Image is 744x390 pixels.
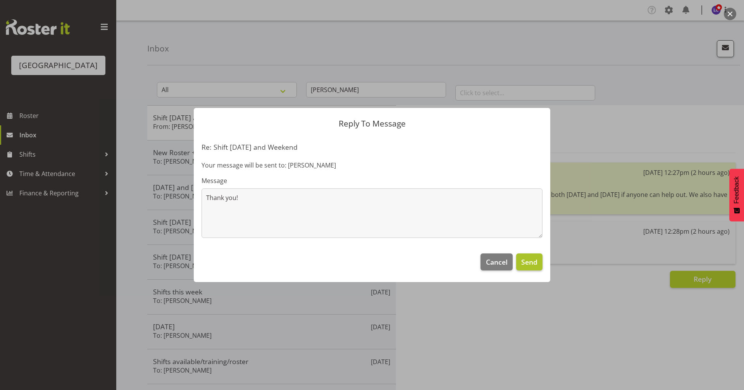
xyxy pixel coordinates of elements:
[201,176,542,185] label: Message
[480,253,512,270] button: Cancel
[516,253,542,270] button: Send
[201,143,542,151] h5: Re: Shift [DATE] and Weekend
[733,176,740,204] span: Feedback
[521,257,537,267] span: Send
[486,257,508,267] span: Cancel
[729,169,744,221] button: Feedback - Show survey
[201,120,542,128] p: Reply To Message
[201,161,542,170] p: Your message will be sent to: [PERSON_NAME]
